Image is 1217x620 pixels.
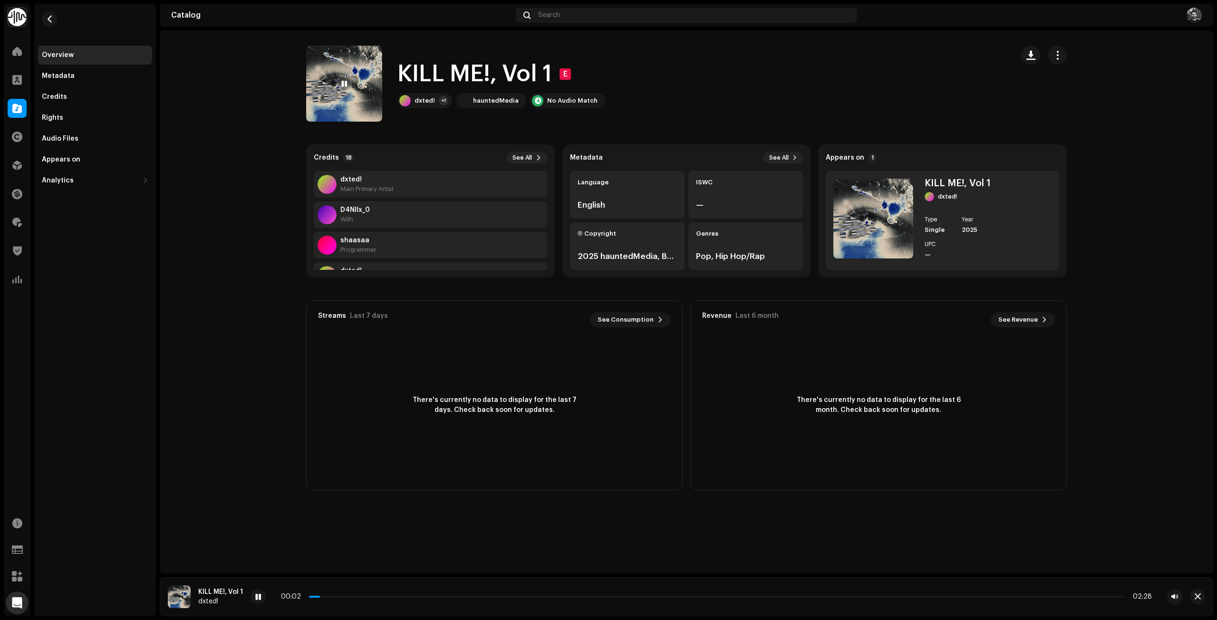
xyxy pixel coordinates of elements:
[507,152,547,163] button: See All
[42,114,63,122] div: Rights
[340,237,377,244] strong: shaasaa
[578,200,677,211] div: English
[340,185,394,193] div: Main Primary Artist
[198,588,243,596] div: KILL ME!, Vol 1
[340,216,370,223] div: With
[38,171,152,190] re-m-nav-dropdown: Analytics
[38,46,152,65] re-m-nav-item: Overview
[696,200,795,211] div: —
[306,46,382,122] img: b72d7df6-99cd-4fab-957c-1d02f07a94e8
[925,226,954,234] div: Single
[925,241,954,247] div: UPC
[938,193,957,200] div: dxted!
[281,593,305,601] div: 00:02
[735,312,779,320] div: Last 6 month
[991,312,1055,327] button: See Revenue
[38,87,152,106] re-m-nav-item: Credits
[833,179,913,258] img: b72d7df6-99cd-4fab-957c-1d02f07a94e8
[42,51,74,59] div: Overview
[547,97,598,105] div: No Audio Match
[42,156,80,163] div: Appears on
[1128,593,1152,601] div: 02:28
[340,267,362,275] strong: dxted!
[415,97,435,105] div: dxted!
[925,251,954,258] div: —
[409,395,580,415] span: There's currently no data to display for the last 7 days. Check back soon for updates.
[314,154,339,162] strong: Credits
[925,217,954,222] div: Type
[340,206,370,214] strong: D4NIIx_0
[590,312,671,327] button: See Consumption
[578,230,677,238] div: Ⓟ Copyright
[560,68,571,80] div: E
[38,150,152,169] re-m-nav-item: Appears on
[8,8,27,27] img: 0f74c21f-6d1c-4dbc-9196-dbddad53419e
[42,177,74,184] div: Analytics
[696,230,795,238] div: Genres
[6,591,29,614] div: Open Intercom Messenger
[578,251,677,262] div: 2025 hauntedMedia, Bajo Distribución en Exclusiva de dxted!
[42,93,67,101] div: Credits
[38,108,152,127] re-m-nav-item: Rights
[578,179,677,186] div: Language
[868,153,877,162] p-badge: 1
[171,11,512,19] div: Catalog
[826,154,864,162] strong: Appears on
[696,251,795,262] div: Pop, Hip Hop/Rap
[168,585,191,608] img: b72d7df6-99cd-4fab-957c-1d02f07a94e8
[198,598,243,605] div: dxted!
[696,179,795,186] div: ISWC
[962,217,991,222] div: Year
[538,11,560,19] span: Search
[458,95,469,106] img: dfe96376-302a-41c7-893f-79f88ba22929
[340,176,394,183] strong: dxted!
[473,97,519,105] div: hauntedMedia
[702,312,732,320] div: Revenue
[397,59,552,89] h1: KILL ME!, Vol 1
[42,72,75,80] div: Metadata
[318,312,346,320] div: Streams
[38,67,152,86] re-m-nav-item: Metadata
[42,135,78,143] div: Audio Files
[962,226,991,234] div: 2025
[998,310,1038,329] span: See Revenue
[925,179,991,188] div: KILL ME!, Vol 1
[350,312,388,320] div: Last 7 days
[512,154,532,162] span: See All
[598,310,654,329] span: See Consumption
[340,246,377,254] div: Programmer
[769,154,789,162] span: See All
[570,154,603,162] strong: Metadata
[439,96,448,105] div: +1
[38,129,152,148] re-m-nav-item: Audio Files
[793,395,964,415] span: There's currently no data to display for the last 6 month. Check back soon for updates.
[763,152,803,163] button: See All
[1187,8,1202,23] img: 8f0a1b11-7d8f-4593-a589-2eb09cc2b231
[343,153,355,162] p-badge: 18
